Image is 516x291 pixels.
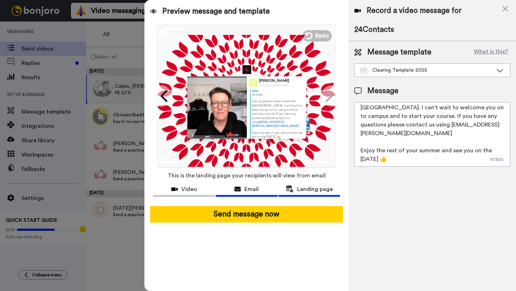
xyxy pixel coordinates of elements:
button: What is this? [472,47,510,58]
span: Message template [367,47,431,58]
span: Landing page [297,185,333,194]
p: I am so glad you have chosen the [GEOGRAPHIC_DATA]. I can't wait to welcome you on to campus and ... [252,99,303,128]
a: [EMAIL_ADDRESS][PERSON_NAME][DOMAIN_NAME] [252,120,299,128]
span: This is the landing page your recipients will view from email [168,168,326,183]
textarea: Hi there! I am so glad you have chosen the [GEOGRAPHIC_DATA]. I can't wait to welcome you on to c... [354,102,510,167]
img: Message-temps.svg [360,68,367,73]
div: Sophy [250,89,303,92]
img: Profile Image [249,78,257,87]
button: Send message now [150,206,343,223]
div: [PERSON_NAME] [259,78,289,83]
p: Hi there! [252,93,303,97]
img: player-controls-full.svg [187,132,247,138]
img: f6c7e729-3d5f-476b-8ff6-4452e0785430 [242,65,251,74]
p: Enjoy the rest of your summer and see you on the [DATE] 👍 [252,130,303,139]
span: Email [244,185,259,194]
span: Message [367,86,398,96]
div: Clearing Template 2025 [360,67,493,74]
span: Video [181,185,197,194]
